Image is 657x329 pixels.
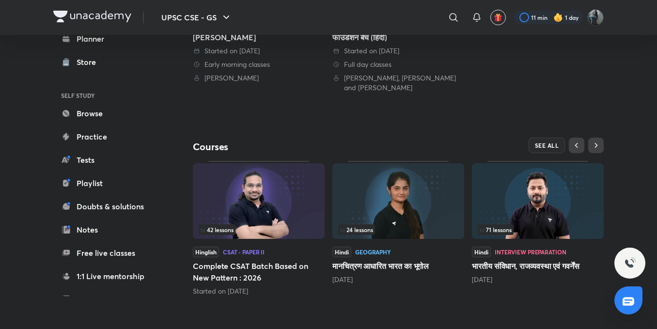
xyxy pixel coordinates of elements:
[53,104,166,123] a: Browse
[553,13,563,22] img: streak
[332,161,464,284] div: मानचित्रण आधारित भारत का भूगोल
[199,224,319,235] div: infocontainer
[472,275,604,284] div: 2 months ago
[53,266,166,286] a: 1:1 Live mentorship
[199,224,319,235] div: left
[332,247,351,257] span: Hindi
[53,243,166,263] a: Free live classes
[156,8,238,27] button: UPSC CSE - GS
[193,73,325,83] div: Madhukar Kotawe
[332,73,464,93] div: Atul Jain, Apoorva Rajput and Nipun Alambayan
[480,227,512,233] span: 71 lessons
[478,224,598,235] div: left
[495,249,566,255] div: Interview Preparation
[53,87,166,104] h6: SELF STUDY
[338,224,458,235] div: infocontainer
[199,224,319,235] div: infosection
[193,260,325,283] h5: Complete CSAT Batch Based on New Pattern : 2026
[472,163,604,239] img: Thumbnail
[332,60,464,69] div: Full day classes
[193,163,325,239] img: Thumbnail
[478,224,598,235] div: infocontainer
[53,290,166,309] a: Unacademy books
[472,247,491,257] span: Hindi
[535,142,559,149] span: SEE ALL
[193,60,325,69] div: Early morning classes
[472,161,604,284] div: भारतीय संविधान, राजव्यवस्था एवं गवर्नेंस
[338,224,458,235] div: infosection
[624,257,636,269] img: ttu
[193,161,325,296] div: Complete CSAT Batch Based on New Pattern : 2026
[587,9,604,26] img: Komal
[490,10,506,25] button: avatar
[340,227,373,233] span: 24 lessons
[478,224,598,235] div: infosection
[338,224,458,235] div: left
[53,150,166,170] a: Tests
[472,260,604,272] h5: भारतीय संविधान, राजव्यवस्था एवं गवर्नेंस
[53,127,166,146] a: Practice
[494,13,502,22] img: avatar
[53,11,131,22] img: Company Logo
[193,247,219,257] span: Hinglish
[53,220,166,239] a: Notes
[332,163,464,239] img: Thumbnail
[529,138,565,153] button: SEE ALL
[53,173,166,193] a: Playlist
[223,249,265,255] div: CSAT - Paper II
[355,249,391,255] div: Geography
[193,46,325,56] div: Started on 1 Sep 2025
[332,275,464,284] div: 1 day ago
[53,197,166,216] a: Doubts & solutions
[193,141,398,153] h4: Courses
[53,29,166,48] a: Planner
[201,227,234,233] span: 42 lessons
[193,286,325,296] div: Started on Sep 8
[77,56,102,68] div: Store
[53,52,166,72] a: Store
[332,46,464,56] div: Started on 11 Aug 2025
[53,11,131,25] a: Company Logo
[332,260,464,272] h5: मानचित्रण आधारित भारत का भूगोल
